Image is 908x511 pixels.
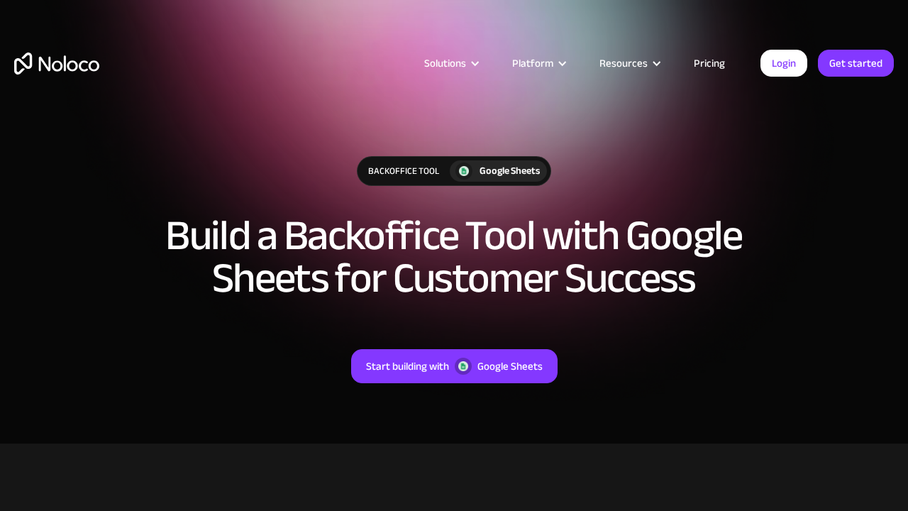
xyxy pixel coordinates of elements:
[351,349,558,383] a: Start building withGoogle Sheets
[14,53,99,75] a: home
[406,54,494,72] div: Solutions
[424,54,466,72] div: Solutions
[760,50,807,77] a: Login
[480,163,540,179] div: Google Sheets
[135,214,773,300] h1: Build a Backoffice Tool with Google Sheets for Customer Success
[477,357,543,375] div: Google Sheets
[599,54,648,72] div: Resources
[512,54,553,72] div: Platform
[358,157,450,185] div: Backoffice Tool
[818,50,894,77] a: Get started
[582,54,676,72] div: Resources
[494,54,582,72] div: Platform
[366,357,449,375] div: Start building with
[676,54,743,72] a: Pricing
